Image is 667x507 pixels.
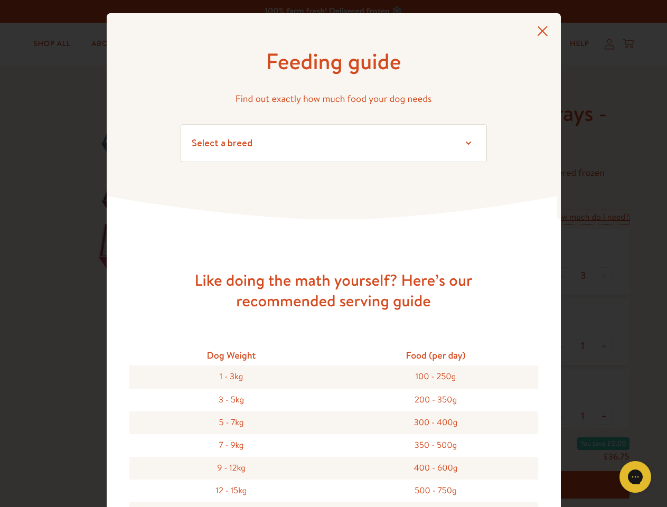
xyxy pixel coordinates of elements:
p: Find out exactly how much food your dog needs [181,91,487,107]
div: 200 - 350g [334,389,538,411]
div: Dog Weight [129,345,334,365]
h1: Feeding guide [181,47,487,76]
div: 1 - 3kg [129,365,334,388]
div: 500 - 750g [334,480,538,502]
div: 300 - 400g [334,411,538,434]
div: 5 - 7kg [129,411,334,434]
iframe: Gorgias live chat messenger [614,457,656,496]
div: 7 - 9kg [129,434,334,457]
div: 350 - 500g [334,434,538,457]
div: 400 - 600g [334,457,538,480]
h3: Like doing the math yourself? Here’s our recommended serving guide [165,270,503,311]
div: 100 - 250g [334,365,538,388]
div: 3 - 5kg [129,389,334,411]
div: 9 - 12kg [129,457,334,480]
div: Food (per day) [334,345,538,365]
div: 12 - 15kg [129,480,334,502]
